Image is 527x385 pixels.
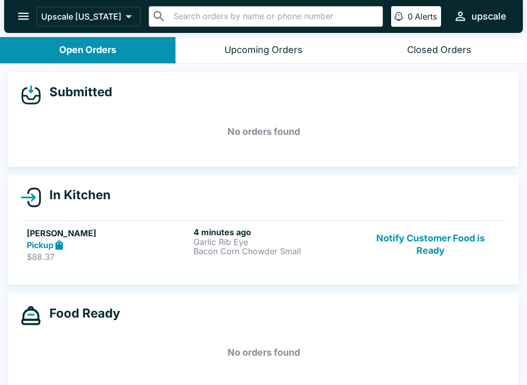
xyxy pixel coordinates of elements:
[21,220,506,269] a: [PERSON_NAME]Pickup$88.374 minutes agoGarlic Rib EyeBacon Corn Chowder SmallNotify Customer Food ...
[27,240,54,250] strong: Pickup
[415,11,437,22] p: Alerts
[194,227,356,237] h6: 4 minutes ago
[27,252,189,262] p: $88.37
[41,187,111,203] h4: In Kitchen
[37,7,140,26] button: Upscale [US_STATE]
[27,227,189,239] h5: [PERSON_NAME]
[407,44,471,56] div: Closed Orders
[471,10,506,23] div: upscale
[21,113,506,150] h5: No orders found
[41,306,120,321] h4: Food Ready
[59,44,116,56] div: Open Orders
[170,9,378,24] input: Search orders by name or phone number
[41,84,112,100] h4: Submitted
[194,247,356,256] p: Bacon Corn Chowder Small
[21,334,506,371] h5: No orders found
[449,5,511,27] button: upscale
[361,227,500,262] button: Notify Customer Food is Ready
[10,3,37,29] button: open drawer
[194,237,356,247] p: Garlic Rib Eye
[408,11,413,22] p: 0
[41,11,121,22] p: Upscale [US_STATE]
[224,44,303,56] div: Upcoming Orders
